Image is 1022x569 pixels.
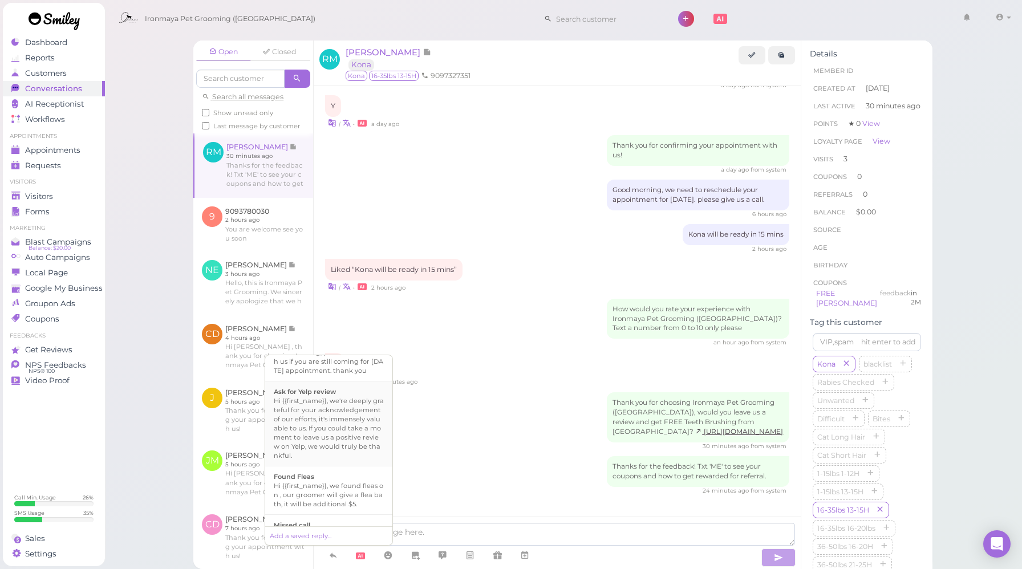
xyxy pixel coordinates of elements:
[25,38,67,47] span: Dashboard
[3,132,105,140] li: Appointments
[703,487,751,494] span: 08/26/2025 04:32pm
[346,47,431,70] a: [PERSON_NAME] Kona
[202,122,209,129] input: Last message by customer
[371,120,399,128] span: 08/25/2025 11:03am
[25,99,84,109] span: AI Receptionist
[348,59,374,70] a: Kona
[810,168,924,186] li: 0
[371,378,417,385] span: 08/26/2025 04:27pm
[25,345,72,355] span: Get Reviews
[274,521,310,529] b: Missed call
[3,224,105,232] li: Marketing
[25,314,59,324] span: Coupons
[202,109,209,116] input: Show unread only
[319,49,340,70] span: RM
[683,224,789,245] div: Kona will be ready in 15 mins
[810,185,924,204] li: 0
[325,117,789,129] div: •
[848,119,880,128] span: ★ 0
[196,70,285,88] input: Search customer
[813,261,847,269] span: Birthday
[607,180,789,210] div: Good morning, we need to reschedule your appointment for [DATE]. please give us a call.
[25,283,103,293] span: Google My Business
[815,506,871,514] span: 16-35lbs 13-15H
[3,35,105,50] a: Dashboard
[202,92,283,101] a: Search all messages
[25,376,70,385] span: Video Proof
[815,378,877,387] span: Rabies Checked
[861,337,915,347] div: hit enter to add
[813,102,855,110] span: Last Active
[810,318,924,327] div: Tag this customer
[25,53,55,63] span: Reports
[339,120,340,128] i: |
[3,158,105,173] a: Requests
[813,279,847,287] span: Coupons
[815,524,878,533] span: 16-35lbs 16-20lbs
[751,442,786,450] span: from system
[607,135,789,166] div: Thank you for confirming your appointment with us!
[815,560,874,569] span: 36-50lbs 21-25H
[369,71,419,81] span: 16-35lbs 13-15H
[3,332,105,340] li: Feedbacks
[419,71,474,81] li: 9097327351
[423,47,431,58] span: Note
[607,392,789,442] div: Thank you for choosing Ironmaya Pet Grooming ([GEOGRAPHIC_DATA]), would you leave us a review and...
[339,284,340,291] i: |
[25,192,53,201] span: Visitors
[751,487,786,494] span: from system
[3,189,105,204] a: Visitors
[213,122,301,130] span: Last message by customer
[856,208,876,216] span: $0.00
[815,360,838,368] span: Kona
[274,338,384,375] div: Hi {{first_name}}, this is Ironmaya Pet Grooming, please confirm with us if you are still coming ...
[25,268,68,278] span: Local Page
[325,281,789,292] div: •
[813,190,853,198] span: Referrals
[325,95,341,117] div: Y
[866,101,920,111] span: 30 minutes ago
[873,137,890,145] a: View
[29,243,71,253] span: Balance: $20.00
[25,237,91,247] span: Blast Campaigns
[25,299,75,308] span: Groupon Ads
[815,451,869,460] span: Cat Short Hair
[815,396,857,405] span: Unwanted
[3,143,105,158] a: Appointments
[25,145,80,155] span: Appointments
[346,47,423,58] span: [PERSON_NAME]
[325,353,344,375] div: 10
[3,204,105,220] a: Forms
[196,43,251,61] a: Open
[813,155,833,163] span: Visits
[83,494,94,501] div: 26 %
[25,253,90,262] span: Auto Campaigns
[751,166,786,173] span: from system
[346,71,367,81] span: Kona
[815,487,866,496] span: 1-15lbs 13-15H
[813,333,921,351] input: VIP,spam
[813,120,838,128] span: Points
[870,414,893,423] span: Bites
[145,3,315,35] span: Ironmaya Pet Grooming ([GEOGRAPHIC_DATA])
[911,288,921,309] div: Expires at2025-10-25 11:59pm
[25,207,50,217] span: Forms
[14,494,56,501] div: Call Min. Usage
[752,210,786,218] span: 08/26/2025 11:12am
[274,481,384,509] div: Hi {{first_name}}, we found fleas on , our groomer will give a flea bath, it will be additional $5.
[703,442,751,450] span: 08/26/2025 04:27pm
[721,166,751,173] span: 08/25/2025 11:03am
[3,546,105,562] a: Settings
[325,259,463,281] div: Liked “Kona will be ready in 15 mins”
[880,288,911,309] div: feedback
[274,396,384,460] div: Hi {{first_name}}, we're deeply grateful for your acknowledgement of our efforts, it's immensely ...
[815,433,867,441] span: Cat Long Hair
[3,50,105,66] a: Reports
[3,311,105,327] a: Coupons
[3,342,105,357] a: Get Reviews
[813,67,853,75] span: Member ID
[252,43,307,60] a: Closed
[607,456,789,487] div: Thanks for the feedback! Txt 'ME' to see your coupons and how to get rewarded for referral.
[866,83,890,94] span: [DATE]
[713,339,751,346] span: 08/26/2025 04:03pm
